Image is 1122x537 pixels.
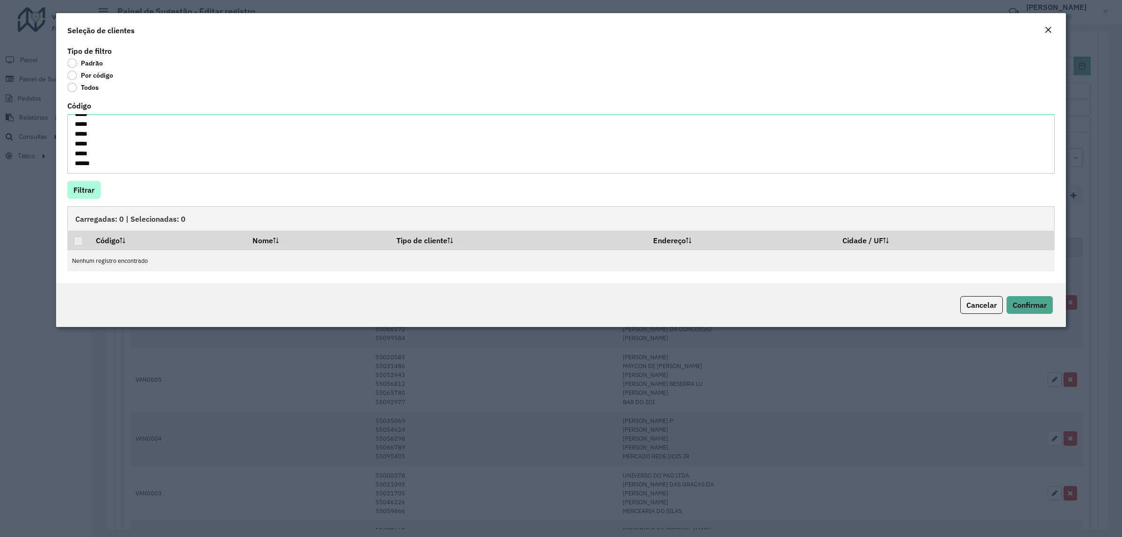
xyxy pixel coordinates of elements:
div: Carregadas: 0 | Selecionadas: 0 [67,206,1055,231]
button: Filtrar [67,181,101,199]
th: Cidade / UF [836,231,1055,250]
th: Código [89,231,245,250]
h4: Seleção de clientes [67,25,135,36]
td: Nenhum registro encontrado [67,250,1055,271]
label: Código [67,100,91,111]
button: Confirmar [1007,296,1053,314]
label: Por código [67,71,113,80]
th: Endereço [647,231,836,250]
label: Padrão [67,58,103,68]
span: Cancelar [966,300,997,310]
th: Tipo de cliente [390,231,647,250]
em: Fechar [1044,26,1052,34]
button: Close [1042,24,1055,36]
span: Confirmar [1013,300,1047,310]
label: Todos [67,83,99,92]
button: Cancelar [960,296,1003,314]
th: Nome [246,231,390,250]
label: Tipo de filtro [67,45,112,57]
